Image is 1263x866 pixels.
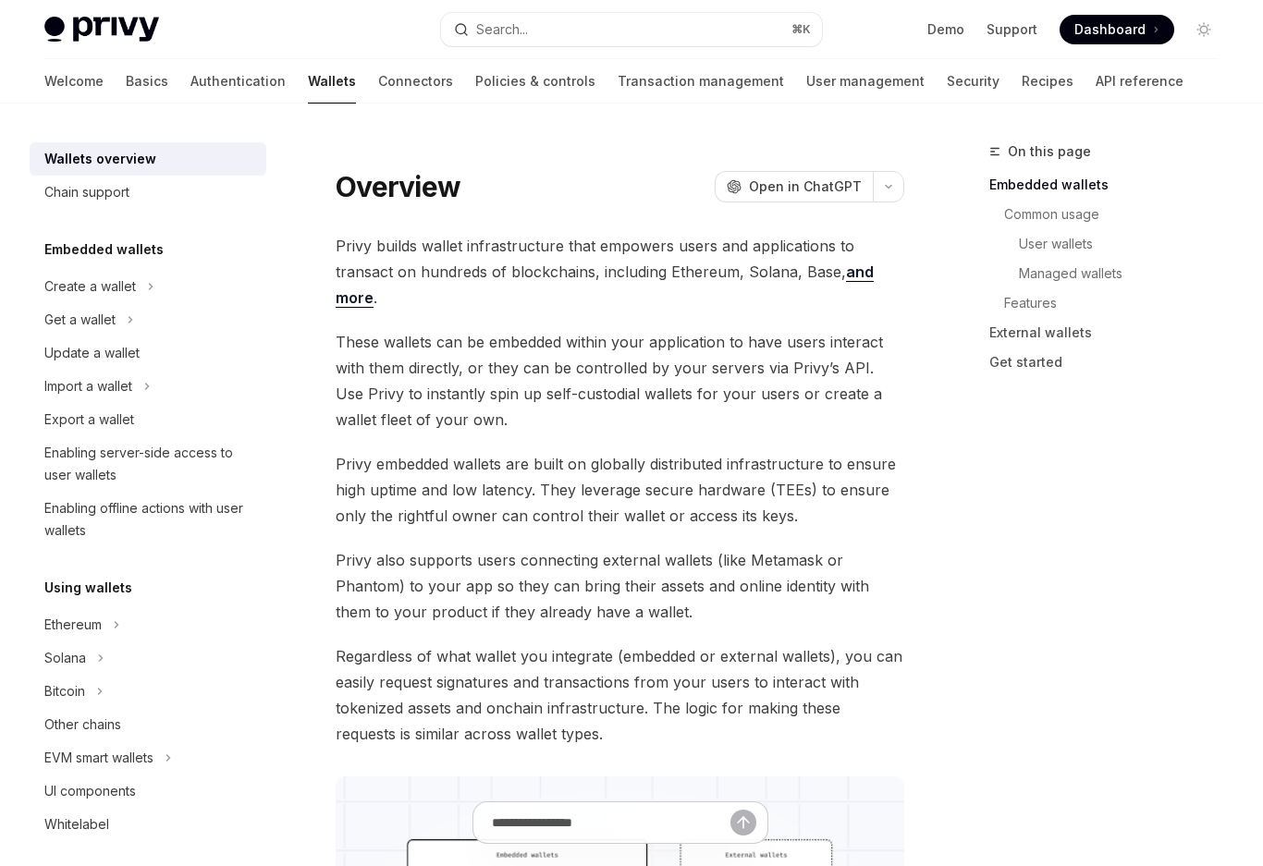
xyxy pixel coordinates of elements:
div: UI components [44,780,136,802]
div: Ethereum [44,614,102,636]
div: Import a wallet [44,375,132,397]
span: Dashboard [1074,20,1146,39]
a: Embedded wallets [989,170,1233,200]
a: Chain support [30,176,266,209]
div: Export a wallet [44,409,134,431]
a: Wallets overview [30,142,266,176]
a: API reference [1096,59,1183,104]
a: User management [806,59,925,104]
a: UI components [30,775,266,808]
button: Toggle Create a wallet section [30,270,266,303]
h1: Overview [336,170,460,203]
a: External wallets [989,318,1233,348]
span: Privy builds wallet infrastructure that empowers users and applications to transact on hundreds o... [336,233,904,311]
a: Common usage [989,200,1233,229]
span: ⌘ K [791,22,811,37]
a: Enabling offline actions with user wallets [30,492,266,547]
span: Privy also supports users connecting external wallets (like Metamask or Phantom) to your app so t... [336,547,904,625]
a: Welcome [44,59,104,104]
a: Security [947,59,999,104]
div: Chain support [44,181,129,203]
h5: Embedded wallets [44,238,164,261]
div: Enabling offline actions with user wallets [44,497,255,542]
div: Solana [44,647,86,669]
div: Create a wallet [44,275,136,298]
img: light logo [44,17,159,43]
span: These wallets can be embedded within your application to have users interact with them directly, ... [336,329,904,433]
a: Update a wallet [30,336,266,370]
button: Toggle Solana section [30,641,266,675]
button: Open search [441,13,823,46]
div: Other chains [44,714,121,736]
a: Policies & controls [475,59,595,104]
div: Bitcoin [44,680,85,702]
a: Other chains [30,708,266,741]
a: Export a wallet [30,403,266,436]
div: Enabling server-side access to user wallets [44,442,255,486]
h5: Using wallets [44,577,132,599]
a: Get started [989,348,1233,377]
div: Wallets overview [44,148,156,170]
button: Toggle Ethereum section [30,608,266,641]
span: Privy embedded wallets are built on globally distributed infrastructure to ensure high uptime and... [336,451,904,529]
a: User wallets [989,229,1233,259]
span: Regardless of what wallet you integrate (embedded or external wallets), you can easily request si... [336,643,904,747]
a: Enabling server-side access to user wallets [30,436,266,492]
div: Search... [476,18,528,41]
a: Wallets [308,59,356,104]
a: Transaction management [618,59,784,104]
div: Update a wallet [44,342,140,364]
a: Managed wallets [989,259,1233,288]
span: Open in ChatGPT [749,177,862,196]
input: Ask a question... [492,802,730,843]
button: Open in ChatGPT [715,171,873,202]
a: Basics [126,59,168,104]
button: Toggle Get a wallet section [30,303,266,336]
a: Features [989,288,1233,318]
button: Toggle EVM smart wallets section [30,741,266,775]
div: EVM smart wallets [44,747,153,769]
a: Whitelabel [30,808,266,841]
div: Whitelabel [44,813,109,836]
button: Toggle Import a wallet section [30,370,266,403]
button: Send message [730,810,756,836]
a: Dashboard [1060,15,1174,44]
button: Toggle dark mode [1189,15,1219,44]
a: Support [987,20,1037,39]
a: Connectors [378,59,453,104]
a: Demo [927,20,964,39]
div: Get a wallet [44,309,116,331]
a: Authentication [190,59,286,104]
span: On this page [1008,140,1091,163]
button: Toggle Bitcoin section [30,675,266,708]
a: Recipes [1022,59,1073,104]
